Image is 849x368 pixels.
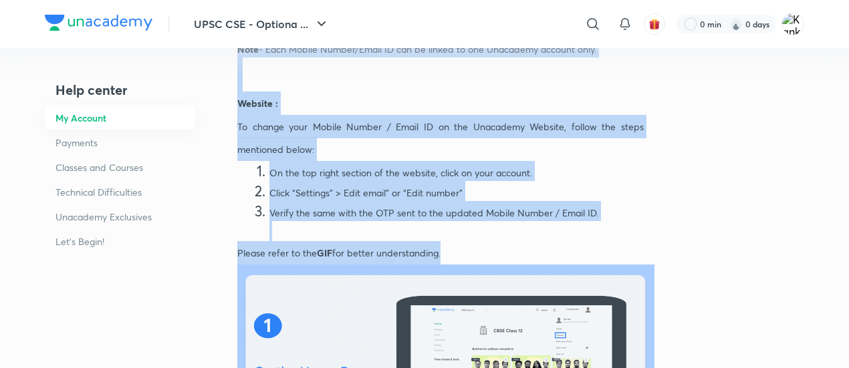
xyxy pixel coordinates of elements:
span: Click “Settings” > Edit email” or “Edit number” [269,186,463,199]
img: Kankana Das [781,13,804,35]
img: streak [729,17,743,31]
img: Company Logo [45,15,152,31]
a: My Account [45,106,195,130]
span: Please refer to the for better understanding. [237,246,441,259]
span: Website : [237,97,278,110]
span: Verify the same with the OTP sent to the updated Mobile Number / Email ID. [269,206,598,219]
span: - Each Mobile Number/Email ID can be linked to one Unacademy account only. [259,43,596,55]
span: On the top right section of the website, click on your account. [269,166,532,179]
a: Classes and Courses [45,155,195,180]
a: Company Logo [45,15,152,34]
a: Technical Difficulties [45,180,195,204]
strong: GIF [317,246,332,259]
a: Help center [45,75,195,106]
span: To change your Mobile Number / Email ID on the Unacademy Website, follow the steps mentioned below: [237,120,644,156]
img: avatar [648,18,660,30]
span: Note [237,43,259,55]
a: Payments [45,130,195,155]
a: Let's Begin! [45,229,195,254]
a: Unacademy Exclusives [45,204,195,229]
button: avatar [644,13,665,35]
button: UPSC CSE - Optiona ... [186,11,338,37]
